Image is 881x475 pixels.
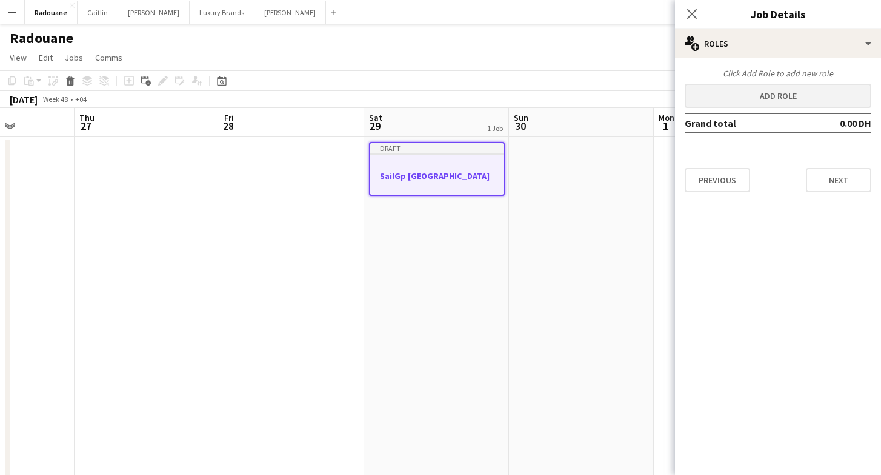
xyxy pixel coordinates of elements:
button: [PERSON_NAME] [254,1,326,24]
span: Week 48 [40,95,70,104]
button: Next [806,168,871,192]
span: 28 [222,119,234,133]
h1: Radouane [10,29,73,47]
td: 0.00 DH [800,113,871,133]
span: 1 [657,119,674,133]
span: Sun [514,112,528,123]
div: Click Add Role to add new role [685,68,871,79]
div: Roles [675,29,881,58]
button: Caitlin [78,1,118,24]
h3: SailGp [GEOGRAPHIC_DATA] [370,170,504,181]
span: Edit [39,52,53,63]
span: Comms [95,52,122,63]
h3: Job Details [675,6,881,22]
button: Luxury Brands [190,1,254,24]
div: +04 [75,95,87,104]
button: [PERSON_NAME] [118,1,190,24]
span: Sat [369,112,382,123]
span: Jobs [65,52,83,63]
span: Mon [659,112,674,123]
button: Radouane [25,1,78,24]
span: 27 [78,119,95,133]
span: 29 [367,119,382,133]
div: 1 Job [487,124,503,133]
div: Draft [370,143,504,153]
a: Edit [34,50,58,66]
app-job-card: DraftSailGp [GEOGRAPHIC_DATA] [369,142,505,196]
td: Grand total [685,113,800,133]
button: Add role [685,84,871,108]
a: Jobs [60,50,88,66]
span: 30 [512,119,528,133]
div: [DATE] [10,93,38,106]
a: Comms [90,50,127,66]
span: View [10,52,27,63]
button: Previous [685,168,750,192]
span: Thu [79,112,95,123]
span: Fri [224,112,234,123]
a: View [5,50,32,66]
